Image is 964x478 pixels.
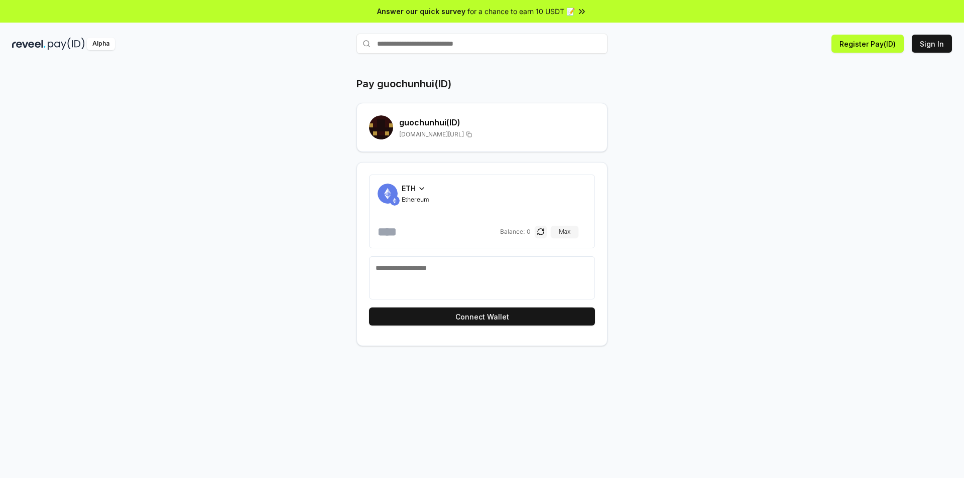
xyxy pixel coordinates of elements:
button: Sign In [912,35,952,53]
img: reveel_dark [12,38,46,50]
span: Ethereum [402,196,429,204]
img: ETH.svg [390,196,400,206]
span: ETH [402,183,416,194]
span: for a chance to earn 10 USDT 📝 [467,6,575,17]
span: Balance: [500,228,525,236]
button: Connect Wallet [369,307,595,326]
span: Answer our quick survey [377,6,465,17]
span: 0 [527,228,531,236]
img: pay_id [48,38,85,50]
button: Register Pay(ID) [831,35,904,53]
button: Max [551,226,578,238]
span: [DOMAIN_NAME][URL] [399,130,464,138]
h2: guochunhui (ID) [399,116,595,128]
div: Alpha [87,38,115,50]
h1: Pay guochunhui(ID) [356,77,451,91]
